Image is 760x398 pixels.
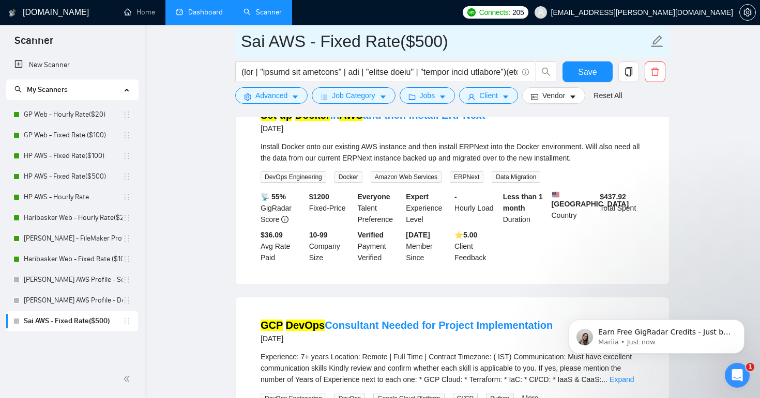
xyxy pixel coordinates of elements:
a: [PERSON_NAME] - FileMaker Profile [24,228,123,249]
div: GigRadar Score [259,191,307,225]
button: copy [618,61,639,82]
span: My Scanners [27,85,68,94]
span: holder [123,172,131,181]
li: HP AWS - Hourly Rate [6,187,138,208]
b: [DATE] [406,231,430,239]
span: holder [123,131,131,139]
span: search [536,67,556,76]
a: [PERSON_NAME] AWS Profile - DevOps [24,290,123,311]
b: Verified [358,231,384,239]
span: Experience: 7+ years Location: Remote | Full Time | Contract Timezone: ( IST) Communication: Must... [261,353,632,384]
span: Job Category [332,90,375,101]
span: 205 [512,7,524,18]
span: Save [578,66,597,78]
div: Client Feedback [452,229,501,263]
li: GP Web - Fixed Rate ($100) [6,125,138,146]
b: - [454,193,457,201]
li: HP AWS - Fixed Rate($500) [6,166,138,187]
span: Jobs [420,90,435,101]
li: Sai AWS - Fixed Rate($500) [6,311,138,331]
button: idcardVendorcaret-down [522,87,585,104]
span: user [468,93,475,101]
span: folder [408,93,416,101]
div: Total Spent [598,191,646,225]
span: idcard [531,93,538,101]
div: Fixed-Price [307,191,356,225]
b: Less than 1 month [503,193,543,212]
li: Hariprasad AWS Profile - Solutions Architect [6,269,138,290]
div: [DATE] [261,122,485,135]
button: setting [739,4,756,21]
button: userClientcaret-down [459,87,518,104]
a: Reset All [594,90,622,101]
b: $ 437.92 [600,193,626,201]
b: [GEOGRAPHIC_DATA] [552,191,629,208]
button: folderJobscaret-down [400,87,455,104]
span: Docker [335,171,362,183]
span: holder [123,276,131,284]
button: barsJob Categorycaret-down [312,87,395,104]
span: Vendor [542,90,565,101]
img: upwork-logo.png [467,8,476,17]
div: Duration [501,191,550,225]
div: Payment Verified [356,229,404,263]
span: user [537,9,544,16]
span: info-circle [281,216,288,223]
b: $ 1200 [309,193,329,201]
span: Advanced [255,90,287,101]
div: [DATE] [261,332,553,345]
a: dashboardDashboard [176,8,223,17]
span: ERPNext [450,171,483,183]
span: caret-down [439,93,446,101]
div: Experience: 7+ years Location: Remote | Full Time | Contract Timezone: ( IST) Communication: Must... [261,351,644,385]
a: searchScanner [244,8,282,17]
iframe: Intercom notifications message [553,298,760,370]
span: caret-down [379,93,387,101]
a: Haribasker Web - Fixed Rate ($100) [24,249,123,269]
span: holder [123,214,131,222]
a: [PERSON_NAME] AWS Profile - Solutions Architect [24,269,123,290]
li: Hariprasad AWS Profile - DevOps [6,290,138,311]
li: HP AWS - Fixed Rate($100) [6,146,138,166]
span: search [14,86,22,93]
li: New Scanner [6,55,138,75]
b: $36.09 [261,231,283,239]
a: homeHome [124,8,155,17]
span: Scanner [6,33,62,55]
a: GP Web - Fixed Rate ($100) [24,125,123,146]
div: Member Since [404,229,452,263]
img: logo [9,5,16,21]
span: holder [123,193,131,201]
span: Connects: [479,7,510,18]
span: setting [740,8,755,17]
b: 10-99 [309,231,328,239]
li: Haribasker Web - Fixed Rate ($100) [6,249,138,269]
span: holder [123,317,131,325]
li: Koushik - FileMaker Profile [6,228,138,249]
b: Expert [406,193,429,201]
div: Avg Rate Paid [259,229,307,263]
span: DevOps Engineering [261,171,326,183]
button: search [536,61,556,82]
img: 🇺🇸 [552,191,559,198]
span: edit [650,35,664,48]
span: copy [619,67,639,76]
span: ... [601,375,607,384]
button: settingAdvancedcaret-down [235,87,308,104]
input: Search Freelance Jobs... [241,66,518,78]
div: Hourly Load [452,191,501,225]
span: info-circle [522,69,529,75]
span: Amazon Web Services [371,171,442,183]
div: Company Size [307,229,356,263]
a: HP AWS - Hourly Rate [24,187,123,208]
a: GP Web - Hourly Rate($20) [24,104,123,125]
span: Data Migration [492,171,540,183]
a: Haribasker Web - Hourly Rate($25) [24,208,123,228]
span: holder [123,255,131,263]
span: Client [479,90,498,101]
span: holder [123,152,131,160]
span: bars [321,93,328,101]
div: Talent Preference [356,191,404,225]
span: 1 [746,363,754,371]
